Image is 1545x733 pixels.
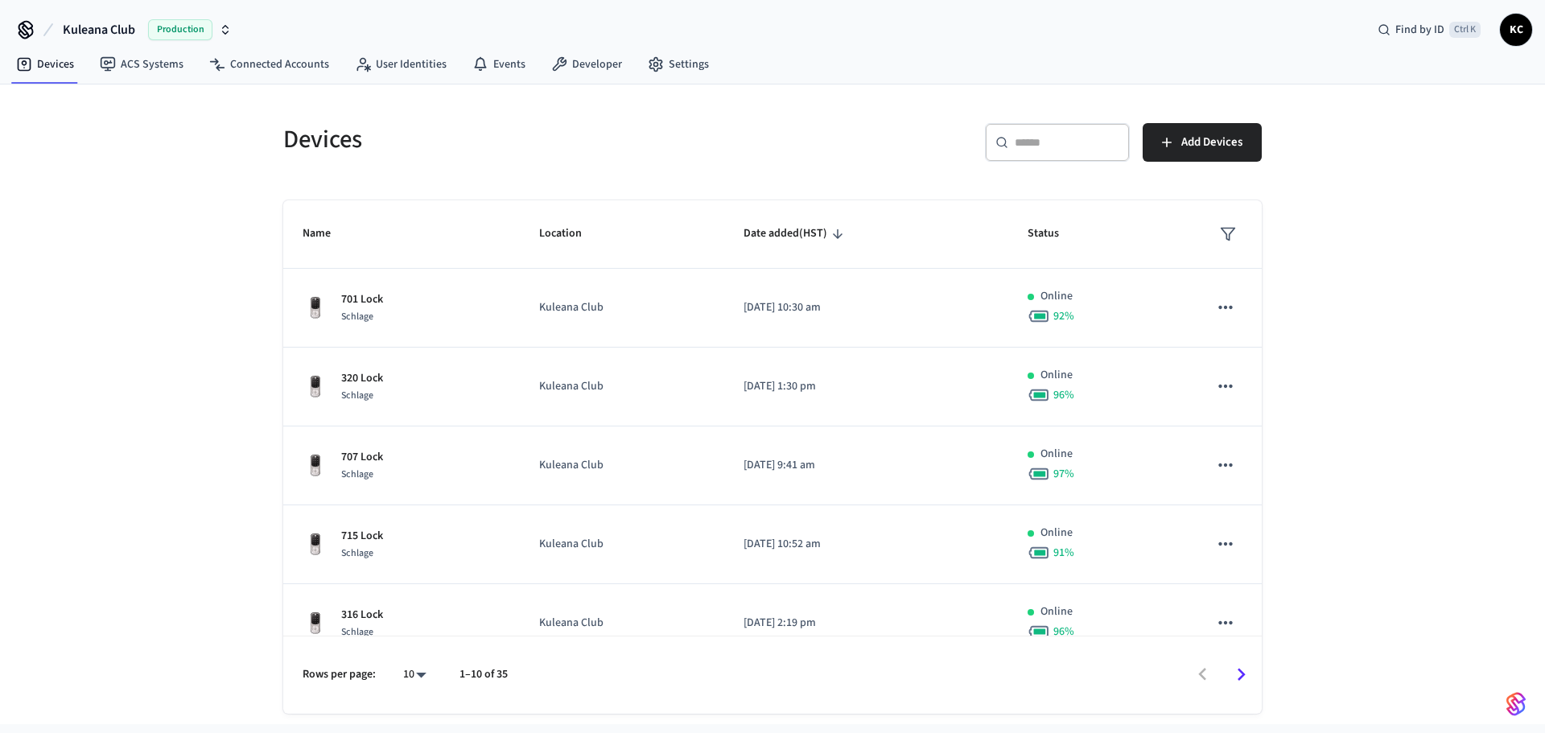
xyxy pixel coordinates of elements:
[196,50,342,79] a: Connected Accounts
[1365,15,1493,44] div: Find by IDCtrl K
[744,378,989,395] p: [DATE] 1:30 pm
[341,310,373,323] span: Schlage
[341,607,383,624] p: 316 Lock
[744,221,848,246] span: Date added(HST)
[1395,22,1444,38] span: Find by ID
[539,378,705,395] p: Kuleana Club
[341,625,373,639] span: Schlage
[303,221,352,246] span: Name
[341,370,383,387] p: 320 Lock
[539,221,603,246] span: Location
[341,467,373,481] span: Schlage
[635,50,722,79] a: Settings
[1040,525,1073,542] p: Online
[341,528,383,545] p: 715 Lock
[303,532,328,558] img: Yale Assure Touchscreen Wifi Smart Lock, Satin Nickel, Front
[1143,123,1262,162] button: Add Devices
[3,50,87,79] a: Devices
[539,299,705,316] p: Kuleana Club
[341,291,383,308] p: 701 Lock
[539,457,705,474] p: Kuleana Club
[1181,132,1242,153] span: Add Devices
[538,50,635,79] a: Developer
[1040,446,1073,463] p: Online
[1040,288,1073,305] p: Online
[744,299,989,316] p: [DATE] 10:30 am
[459,50,538,79] a: Events
[1222,656,1260,694] button: Go to next page
[1053,624,1074,640] span: 96 %
[1502,15,1531,44] span: KC
[1506,691,1526,717] img: SeamLogoGradient.69752ec5.svg
[395,663,434,686] div: 10
[303,453,328,479] img: Yale Assure Touchscreen Wifi Smart Lock, Satin Nickel, Front
[303,611,328,636] img: Yale Assure Touchscreen Wifi Smart Lock, Satin Nickel, Front
[303,374,328,400] img: Yale Assure Touchscreen Wifi Smart Lock, Satin Nickel, Front
[1053,308,1074,324] span: 92 %
[1040,603,1073,620] p: Online
[342,50,459,79] a: User Identities
[1053,545,1074,561] span: 91 %
[341,546,373,560] span: Schlage
[148,19,212,40] span: Production
[459,666,508,683] p: 1–10 of 35
[283,123,763,156] h5: Devices
[744,615,989,632] p: [DATE] 2:19 pm
[303,666,376,683] p: Rows per page:
[1040,367,1073,384] p: Online
[303,295,328,321] img: Yale Assure Touchscreen Wifi Smart Lock, Satin Nickel, Front
[1449,22,1481,38] span: Ctrl K
[744,457,989,474] p: [DATE] 9:41 am
[1053,466,1074,482] span: 97 %
[539,536,705,553] p: Kuleana Club
[63,20,135,39] span: Kuleana Club
[1500,14,1532,46] button: KC
[744,536,989,553] p: [DATE] 10:52 am
[539,615,705,632] p: Kuleana Club
[341,389,373,402] span: Schlage
[1053,387,1074,403] span: 96 %
[341,449,383,466] p: 707 Lock
[87,50,196,79] a: ACS Systems
[1028,221,1080,246] span: Status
